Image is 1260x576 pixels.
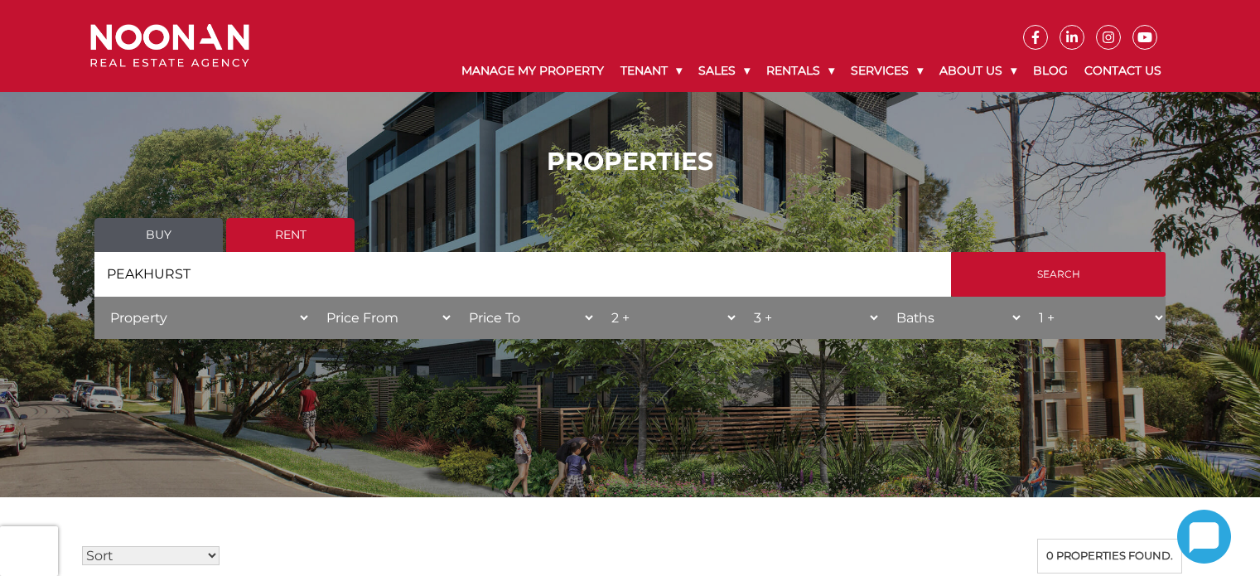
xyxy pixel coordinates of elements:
[842,50,931,92] a: Services
[453,50,612,92] a: Manage My Property
[758,50,842,92] a: Rentals
[90,24,249,68] img: Noonan Real Estate Agency
[951,252,1166,297] input: Search
[1076,50,1170,92] a: Contact Us
[94,147,1166,177] h1: PROPERTIES
[226,218,355,252] a: Rent
[94,252,951,297] input: Search by suburb, postcode or area
[690,50,758,92] a: Sales
[612,50,690,92] a: Tenant
[1025,50,1076,92] a: Blog
[82,546,220,565] select: Sort Listings
[1037,539,1182,574] div: 0 properties found.
[931,50,1025,92] a: About Us
[94,218,223,252] a: Buy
